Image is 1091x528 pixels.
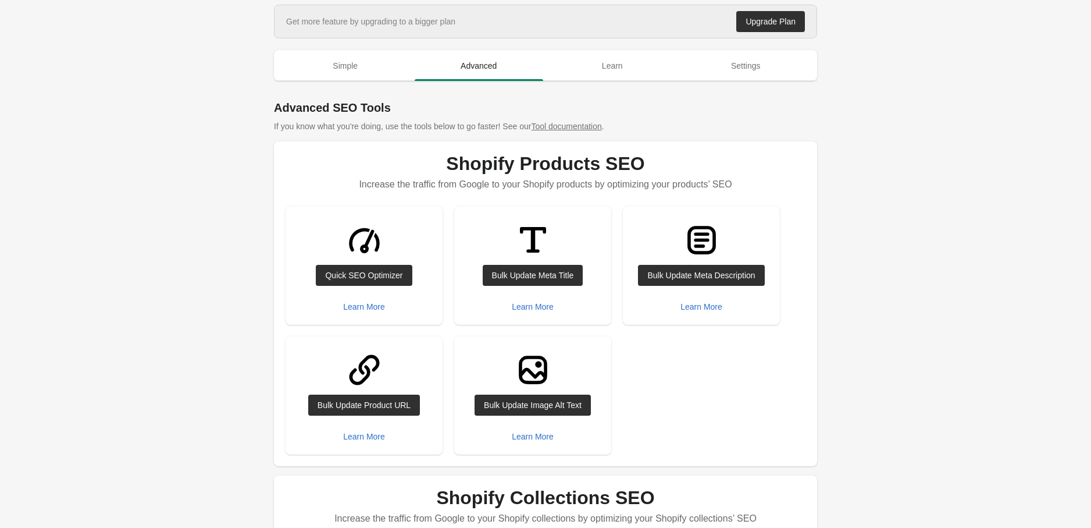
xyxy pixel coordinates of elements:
[507,296,558,317] button: Learn More
[548,55,677,76] span: Learn
[415,55,544,76] span: Advanced
[545,51,679,81] button: Learn
[286,16,455,27] div: Get more feature by upgrading to a bigger plan
[318,401,411,410] div: Bulk Update Product URL
[286,487,805,508] h1: Shopify Collections SEO
[736,11,805,32] a: Upgrade Plan
[680,302,722,311] div: Learn More
[338,296,390,317] button: Learn More
[343,218,386,262] img: GaugeMajor-1ebe3a4f609d70bf2a71c020f60f15956db1f48d7107b7946fc90d31709db45e.svg
[484,401,582,410] div: Bulk Update Image Alt Text
[343,432,385,441] div: Learn More
[647,271,755,280] div: Bulk Update Meta Description
[679,51,813,81] button: Settings
[746,17,796,26] div: Upgrade Plan
[286,174,805,195] p: Increase the traffic from Google to your Shopify products by optimizing your products’ SEO
[507,426,558,447] button: Learn More
[343,348,386,392] img: LinkMinor-ab1ad89fd1997c3bec88bdaa9090a6519f48abaf731dc9ef56a2f2c6a9edd30f.svg
[512,302,554,311] div: Learn More
[325,271,402,280] div: Quick SEO Optimizer
[531,122,601,131] a: Tool documentation
[274,121,817,132] p: If you know what you're doing, use the tools below to go faster! See our .
[483,265,583,286] a: Bulk Update Meta Title
[274,100,817,116] h1: Advanced SEO Tools
[511,348,555,392] img: ImageMajor-6988ddd70c612d22410311fee7e48670de77a211e78d8e12813237d56ef19ad4.svg
[680,218,723,262] img: TextBlockMajor-3e13e55549f1fe4aa18089e576148c69364b706dfb80755316d4ac7f5c51f4c3.svg
[281,55,410,76] span: Simple
[308,395,420,416] a: Bulk Update Product URL
[412,51,546,81] button: Advanced
[512,432,554,441] div: Learn More
[492,271,574,280] div: Bulk Update Meta Title
[638,265,764,286] a: Bulk Update Meta Description
[475,395,591,416] a: Bulk Update Image Alt Text
[682,55,811,76] span: Settings
[286,153,805,174] h1: Shopify Products SEO
[676,296,727,317] button: Learn More
[279,51,412,81] button: Simple
[316,265,412,286] a: Quick SEO Optimizer
[338,426,390,447] button: Learn More
[343,302,385,311] div: Learn More
[511,218,555,262] img: TitleMinor-8a5de7e115299b8c2b1df9b13fb5e6d228e26d13b090cf20654de1eaf9bee786.svg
